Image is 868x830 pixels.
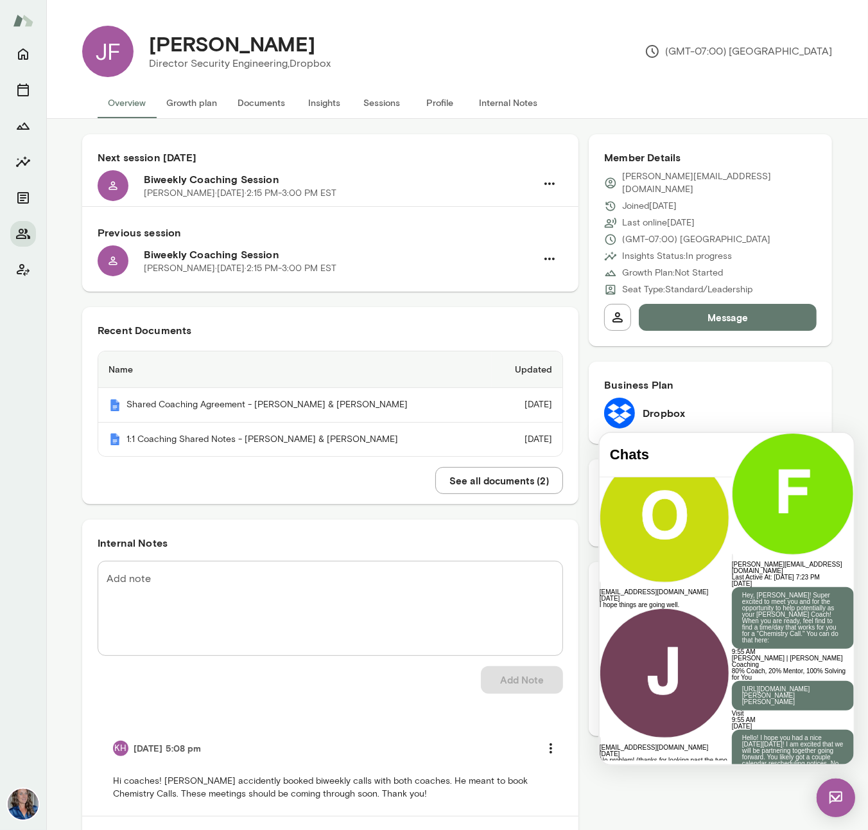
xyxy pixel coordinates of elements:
button: Client app [10,257,36,283]
button: Insights [295,87,353,118]
h6: Dropbox [643,405,685,421]
button: Growth plan [156,87,227,118]
h6: Business Plan [604,377,817,393]
button: Sessions [10,77,36,103]
td: [DATE] [492,388,563,423]
p: (GMT-07:00) [GEOGRAPHIC_DATA] [622,233,770,246]
button: Insights [10,149,36,175]
p: [PERSON_NAME][EMAIL_ADDRESS][DOMAIN_NAME] [622,170,817,196]
h4: Chats [10,13,122,30]
p: Last online [DATE] [622,216,695,229]
p: Joined [DATE] [622,200,677,213]
img: Mento [108,433,121,446]
th: Updated [492,351,563,388]
span: [DATE] [132,290,152,297]
h6: [DATE] 5:08 pm [134,742,201,755]
p: Hi coaches! [PERSON_NAME] accidently booked biweekly calls with both coaches. He meant to book Ch... [113,775,548,800]
h6: Recent Documents [98,322,563,338]
span: [DATE] [132,147,152,154]
button: Sessions [353,87,411,118]
h6: Member Details [604,150,817,165]
button: See all documents (2) [435,467,563,494]
button: Home [10,41,36,67]
button: more [537,735,564,762]
a: [URL][DOMAIN_NAME][PERSON_NAME][PERSON_NAME] [143,252,211,272]
span: 80% Coach, 20% Mentor, 100% Solving for You [132,234,246,248]
p: (GMT-07:00) [GEOGRAPHIC_DATA] [645,44,832,59]
span: 9:55 AM [132,283,156,290]
h6: [PERSON_NAME][EMAIL_ADDRESS][DOMAIN_NAME] [132,128,254,141]
th: Name [98,351,492,388]
p: Hey, [PERSON_NAME]! Super excited to meet you and for the opportunity to help potentially as your... [143,159,244,211]
button: Profile [411,87,469,118]
h4: [PERSON_NAME] [149,31,315,56]
h6: Internal Notes [98,535,563,551]
p: Growth Plan: Not Started [622,267,723,279]
th: Shared Coaching Agreement - [PERSON_NAME] & [PERSON_NAME] [98,388,492,423]
button: Message [639,304,817,331]
button: Internal Notes [469,87,548,118]
img: Mento [13,8,33,33]
button: Documents [10,185,36,211]
span: [PERSON_NAME] | [PERSON_NAME] Coaching [132,222,243,235]
h6: Biweekly Coaching Session [144,247,536,262]
button: Members [10,221,36,247]
span: 9:55 AM [132,215,156,222]
a: Visit [132,277,144,284]
p: [PERSON_NAME] · [DATE] · 2:15 PM-3:00 PM EST [144,262,336,275]
button: Overview [98,87,156,118]
img: Nicole Menkhoff [8,789,39,820]
h6: Next session [DATE] [98,150,563,165]
p: Seat Type: Standard/Leadership [622,283,752,296]
button: Growth Plan [10,113,36,139]
p: Director Security Engineering, Dropbox [149,56,331,71]
td: [DATE] [492,423,563,457]
th: 1:1 Coaching Shared Notes - [PERSON_NAME] & [PERSON_NAME] [98,423,492,457]
p: [PERSON_NAME] · [DATE] · 2:15 PM-3:00 PM EST [144,187,336,200]
h6: Previous session [98,225,563,240]
div: KH [113,741,128,756]
img: Mento [108,399,121,412]
p: Hello! I hope you had a nice [DATE][DATE]! I am excited that we will be partnering together going... [143,302,244,353]
span: Last Active At: [DATE] 7:23 PM [132,141,220,148]
h6: Biweekly Coaching Session [144,172,536,187]
p: Insights Status: In progress [622,250,732,263]
button: Documents [227,87,295,118]
div: JF [82,26,134,77]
